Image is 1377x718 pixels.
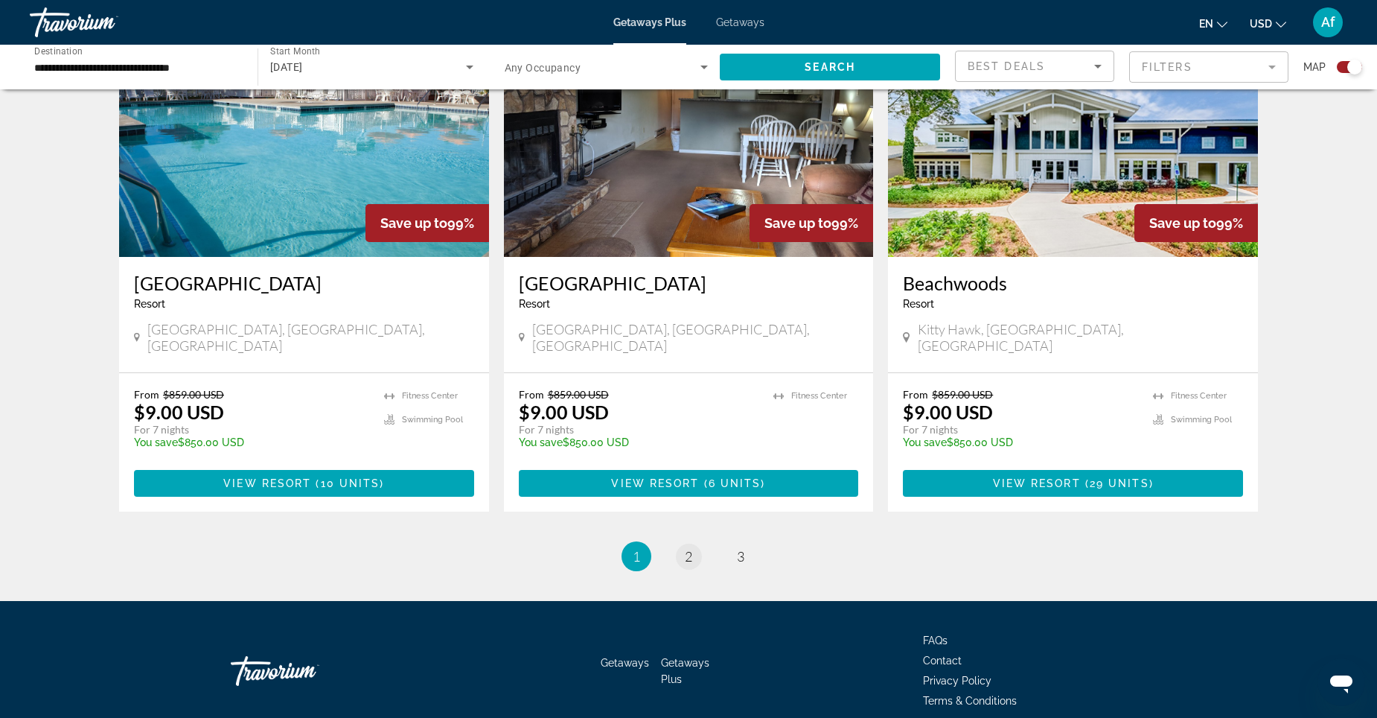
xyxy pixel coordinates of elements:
span: From [134,388,159,401]
span: Resort [134,298,165,310]
button: View Resort(29 units) [903,470,1243,497]
a: Getaways Plus [661,657,709,685]
span: Fitness Center [1171,391,1227,401]
span: From [519,388,544,401]
p: $850.00 USD [134,436,369,448]
span: View Resort [223,477,311,489]
a: Beachwoods [903,272,1243,294]
p: $9.00 USD [134,401,224,423]
span: Map [1303,57,1326,77]
button: Filter [1129,51,1288,83]
nav: Pagination [119,541,1258,571]
a: Getaways Plus [613,16,686,28]
span: You save [903,436,947,448]
a: FAQs [923,635,948,646]
span: $859.00 USD [932,388,993,401]
a: Getaways [601,657,649,669]
span: 3 [737,548,744,565]
span: USD [1250,18,1272,30]
span: View Resort [993,477,1081,489]
a: [GEOGRAPHIC_DATA] [134,272,474,294]
a: Terms & Conditions [923,695,1017,707]
span: Fitness Center [791,391,847,401]
img: 0123O01X.jpg [119,19,489,257]
span: $859.00 USD [163,388,224,401]
a: Getaways [716,16,764,28]
span: en [1199,18,1213,30]
span: 2 [685,548,692,565]
p: For 7 nights [903,423,1138,436]
button: View Resort(6 units) [519,470,859,497]
span: Destination [34,45,83,56]
img: 3679E01X.jpg [888,19,1258,257]
a: Travorium [30,3,179,42]
p: $9.00 USD [903,401,993,423]
button: View Resort(10 units) [134,470,474,497]
p: $9.00 USD [519,401,609,423]
span: Resort [903,298,934,310]
span: Start Month [270,46,320,57]
span: ( ) [1081,477,1154,489]
img: 0129I01X.jpg [504,19,874,257]
span: ( ) [311,477,384,489]
span: Kitty Hawk, [GEOGRAPHIC_DATA], [GEOGRAPHIC_DATA] [918,321,1243,354]
span: Save up to [1149,215,1216,231]
span: Af [1321,15,1335,30]
span: Resort [519,298,550,310]
button: Change currency [1250,13,1286,34]
button: User Menu [1309,7,1347,38]
span: Swimming Pool [1171,415,1232,425]
button: Change language [1199,13,1227,34]
a: Contact [923,655,962,667]
span: Search [805,61,855,73]
span: You save [134,436,178,448]
span: $859.00 USD [548,388,609,401]
span: Fitness Center [402,391,458,401]
div: 99% [1134,204,1258,242]
button: Search [720,54,940,80]
span: From [903,388,928,401]
p: For 7 nights [519,423,759,436]
span: 1 [633,548,640,565]
span: ( ) [700,477,766,489]
span: Any Occupancy [505,62,581,74]
span: Swimming Pool [402,415,463,425]
span: Best Deals [968,60,1045,72]
span: Save up to [764,215,831,231]
span: 10 units [321,477,380,489]
span: 6 units [709,477,761,489]
div: 99% [365,204,489,242]
span: 29 units [1090,477,1149,489]
a: [GEOGRAPHIC_DATA] [519,272,859,294]
iframe: Button to launch messaging window [1317,658,1365,706]
div: 99% [750,204,873,242]
span: Save up to [380,215,447,231]
span: [GEOGRAPHIC_DATA], [GEOGRAPHIC_DATA], [GEOGRAPHIC_DATA] [532,321,859,354]
p: $850.00 USD [903,436,1138,448]
span: View Resort [611,477,699,489]
p: $850.00 USD [519,436,759,448]
p: For 7 nights [134,423,369,436]
span: [GEOGRAPHIC_DATA], [GEOGRAPHIC_DATA], [GEOGRAPHIC_DATA] [147,321,474,354]
mat-select: Sort by [968,57,1102,75]
span: You save [519,436,563,448]
a: Travorium [231,649,380,693]
span: [DATE] [270,61,303,73]
a: Privacy Policy [923,675,991,687]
